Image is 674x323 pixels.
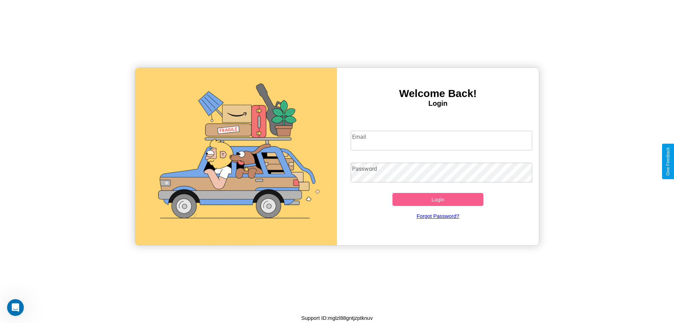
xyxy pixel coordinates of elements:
iframe: Intercom live chat [7,299,24,316]
a: Forgot Password? [347,206,529,226]
h3: Welcome Back! [337,88,539,99]
div: Give Feedback [666,147,670,176]
img: gif [135,68,337,245]
p: Support ID: mglzl88gntjzptknuv [301,313,372,323]
h4: Login [337,99,539,108]
button: Login [392,193,483,206]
